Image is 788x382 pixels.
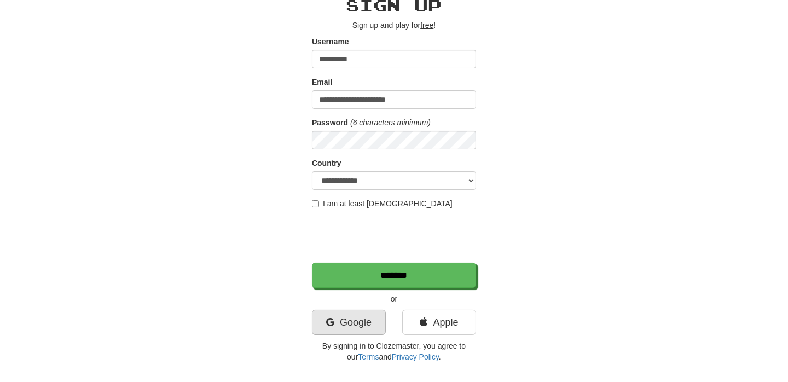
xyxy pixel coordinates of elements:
iframe: reCAPTCHA [312,215,478,257]
a: Terms [358,352,379,361]
a: Google [312,310,386,335]
u: free [420,21,433,30]
label: Country [312,158,341,169]
label: Email [312,77,332,88]
input: I am at least [DEMOGRAPHIC_DATA] [312,200,319,207]
p: or [312,293,476,304]
label: I am at least [DEMOGRAPHIC_DATA] [312,198,453,209]
p: By signing in to Clozemaster, you agree to our and . [312,340,476,362]
label: Password [312,117,348,128]
label: Username [312,36,349,47]
a: Privacy Policy [392,352,439,361]
em: (6 characters minimum) [350,118,431,127]
a: Apple [402,310,476,335]
p: Sign up and play for ! [312,20,476,31]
